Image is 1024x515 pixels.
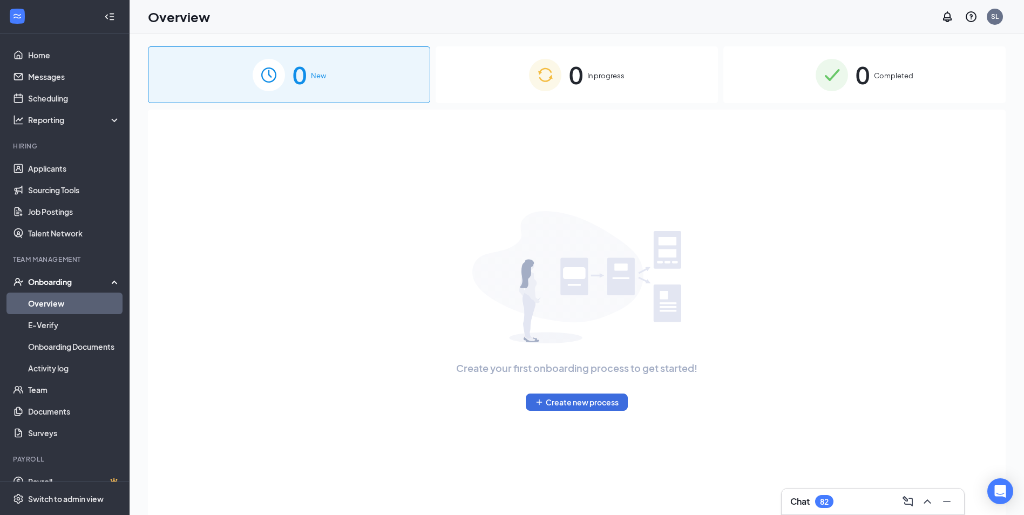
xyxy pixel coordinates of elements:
[965,10,978,23] svg: QuestionInfo
[28,201,120,222] a: Job Postings
[13,493,24,504] svg: Settings
[28,293,120,314] a: Overview
[12,11,23,22] svg: WorkstreamLogo
[28,493,104,504] div: Switch to admin view
[987,478,1013,504] div: Open Intercom Messenger
[820,497,829,506] div: 82
[13,255,118,264] div: Team Management
[587,70,625,81] span: In progress
[311,70,326,81] span: New
[28,179,120,201] a: Sourcing Tools
[991,12,999,21] div: SL
[535,398,544,406] svg: Plus
[28,87,120,109] a: Scheduling
[104,11,115,22] svg: Collapse
[919,493,936,510] button: ChevronUp
[28,336,120,357] a: Onboarding Documents
[901,495,914,508] svg: ComposeMessage
[456,361,697,376] span: Create your first onboarding process to get started!
[899,493,917,510] button: ComposeMessage
[28,222,120,244] a: Talent Network
[940,495,953,508] svg: Minimize
[13,114,24,125] svg: Analysis
[28,357,120,379] a: Activity log
[28,114,121,125] div: Reporting
[13,455,118,464] div: Payroll
[28,422,120,444] a: Surveys
[941,10,954,23] svg: Notifications
[13,276,24,287] svg: UserCheck
[148,8,210,26] h1: Overview
[28,44,120,66] a: Home
[526,394,628,411] button: PlusCreate new process
[569,56,583,93] span: 0
[28,66,120,87] a: Messages
[790,496,810,507] h3: Chat
[921,495,934,508] svg: ChevronUp
[13,141,118,151] div: Hiring
[28,276,111,287] div: Onboarding
[28,314,120,336] a: E-Verify
[856,56,870,93] span: 0
[938,493,955,510] button: Minimize
[28,401,120,422] a: Documents
[874,70,913,81] span: Completed
[28,158,120,179] a: Applicants
[293,56,307,93] span: 0
[28,379,120,401] a: Team
[28,471,120,492] a: PayrollCrown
